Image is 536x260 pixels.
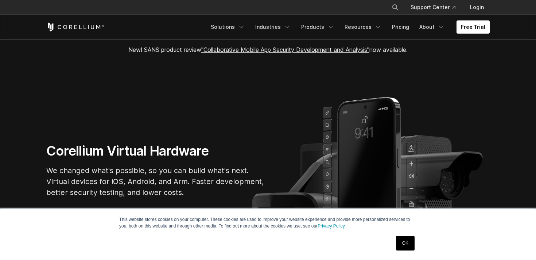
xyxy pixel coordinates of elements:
[201,46,369,53] a: "Collaborative Mobile App Security Development and Analysis"
[206,20,249,34] a: Solutions
[464,1,490,14] a: Login
[340,20,386,34] a: Resources
[383,1,490,14] div: Navigation Menu
[128,46,408,53] span: New! SANS product review now available.
[405,1,461,14] a: Support Center
[119,216,417,229] p: This website stores cookies on your computer. These cookies are used to improve your website expe...
[396,236,415,251] a: OK
[46,143,265,159] h1: Corellium Virtual Hardware
[318,223,346,229] a: Privacy Policy.
[46,23,104,31] a: Corellium Home
[388,20,413,34] a: Pricing
[297,20,339,34] a: Products
[389,1,402,14] button: Search
[415,20,449,34] a: About
[46,165,265,198] p: We changed what's possible, so you can build what's next. Virtual devices for iOS, Android, and A...
[206,20,490,34] div: Navigation Menu
[251,20,295,34] a: Industries
[457,20,490,34] a: Free Trial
